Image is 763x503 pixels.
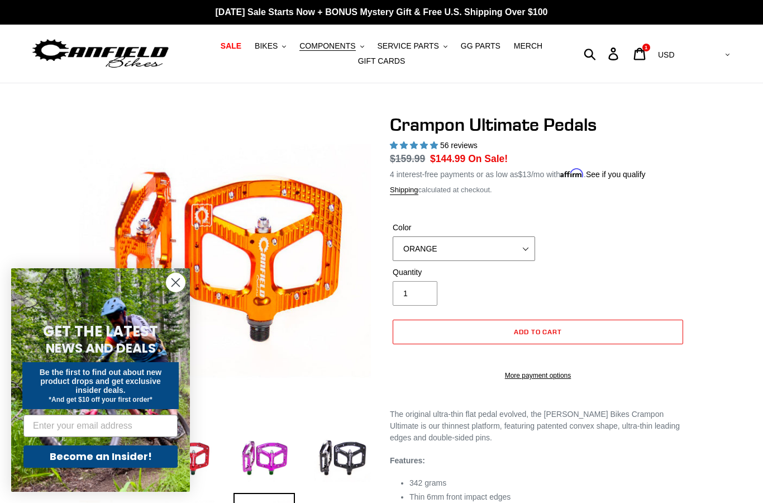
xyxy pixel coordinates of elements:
span: MERCH [514,41,542,51]
a: See if you qualify - Learn more about Affirm Financing (opens in modal) [586,170,646,179]
img: Load image into Gallery viewer, Crampon Ultimate Pedals [312,428,373,490]
strong: Features: [390,456,425,465]
img: Load image into Gallery viewer, Crampon Ultimate Pedals [233,428,295,490]
span: SERVICE PARTS [377,41,438,51]
span: Be the first to find out about new product drops and get exclusive insider deals. [40,368,162,395]
button: COMPONENTS [294,39,369,54]
p: The original ultra-thin flat pedal evolved, the [PERSON_NAME] Bikes Crampon Ultimate is our thinn... [390,409,686,444]
li: 342 grams [409,477,686,489]
img: Canfield Bikes [31,36,170,72]
span: $144.99 [430,153,465,164]
span: COMPONENTS [299,41,355,51]
a: More payment options [393,371,683,381]
span: 4.95 stars [390,141,440,150]
h1: Crampon Ultimate Pedals [390,114,686,135]
span: GET THE LATEST [43,321,158,341]
button: BIKES [249,39,292,54]
a: GG PARTS [455,39,506,54]
a: Shipping [390,186,418,195]
button: Close dialog [166,273,185,292]
span: 1 [645,45,647,50]
a: 1 [627,42,654,66]
span: GG PARTS [461,41,500,51]
button: SERVICE PARTS [371,39,452,54]
a: SALE [215,39,247,54]
input: Enter your email address [23,415,178,437]
span: $13 [518,170,531,179]
span: On Sale! [468,151,508,166]
li: Thin 6mm front impact edges [409,491,686,503]
span: SALE [221,41,241,51]
label: Quantity [393,267,535,278]
span: 56 reviews [440,141,478,150]
button: Become an Insider! [23,445,178,468]
a: MERCH [508,39,548,54]
span: BIKES [255,41,278,51]
a: GIFT CARDS [352,54,411,69]
label: Color [393,222,535,234]
p: 4 interest-free payments or as low as /mo with . [390,166,646,181]
span: NEWS AND DEALS [46,339,156,357]
span: *And get $10 off your first order* [49,396,152,404]
div: calculated at checkout. [390,184,686,196]
span: GIFT CARDS [358,56,406,66]
s: $159.99 [390,153,425,164]
span: Affirm [560,168,584,178]
button: Add to cart [393,320,683,344]
span: Add to cart [514,328,562,336]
